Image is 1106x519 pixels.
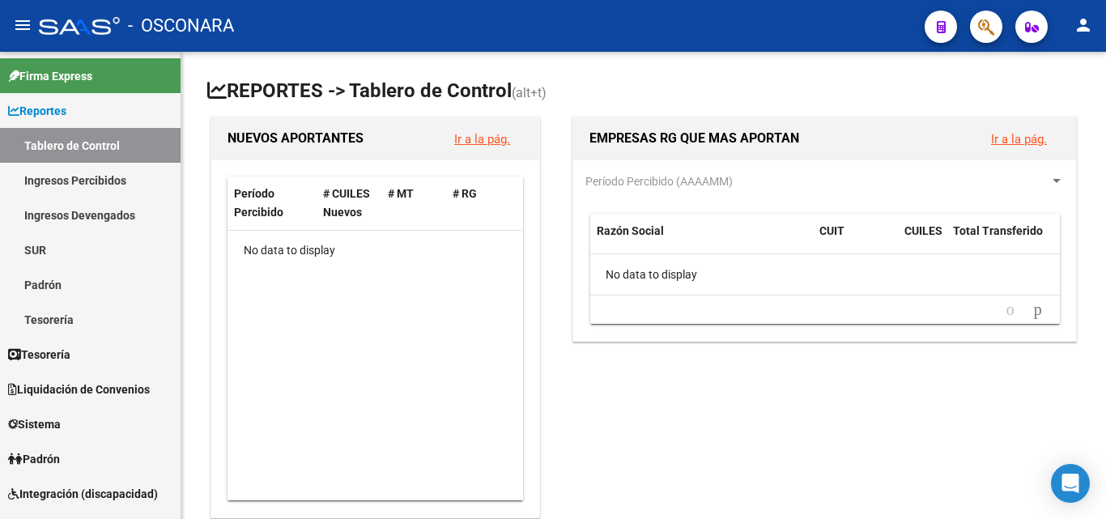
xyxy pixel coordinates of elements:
datatable-header-cell: # CUILES Nuevos [317,177,381,230]
span: Reportes [8,102,66,120]
mat-icon: menu [13,15,32,35]
a: Ir a la pág. [454,132,510,147]
span: # RG [453,187,477,200]
span: Integración (discapacidad) [8,485,158,503]
div: Open Intercom Messenger [1051,464,1090,503]
mat-icon: person [1074,15,1093,35]
span: Período Percibido [234,187,283,219]
span: Tesorería [8,346,70,364]
div: No data to display [228,231,522,271]
span: Sistema [8,415,61,433]
datatable-header-cell: Total Transferido [946,214,1060,267]
a: go to next page [1027,301,1049,319]
span: - OSCONARA [128,8,234,44]
datatable-header-cell: Período Percibido [228,177,317,230]
span: (alt+t) [512,85,547,100]
span: Período Percibido (AAAAMM) [585,175,733,188]
span: # CUILES Nuevos [323,187,370,219]
span: NUEVOS APORTANTES [228,130,364,146]
span: EMPRESAS RG QUE MAS APORTAN [589,130,799,146]
a: go to previous page [999,301,1022,319]
datatable-header-cell: # RG [446,177,511,230]
button: Ir a la pág. [441,124,523,154]
span: Total Transferido [953,224,1043,237]
span: Firma Express [8,67,92,85]
datatable-header-cell: Razón Social [590,214,813,267]
span: # MT [388,187,414,200]
span: Padrón [8,450,60,468]
datatable-header-cell: CUILES [898,214,946,267]
a: Ir a la pág. [991,132,1047,147]
button: Ir a la pág. [978,124,1060,154]
datatable-header-cell: CUIT [813,214,898,267]
datatable-header-cell: # MT [381,177,446,230]
span: CUIT [819,224,844,237]
div: No data to display [590,254,1060,295]
span: Razón Social [597,224,664,237]
span: CUILES [904,224,942,237]
h1: REPORTES -> Tablero de Control [207,78,1080,106]
span: Liquidación de Convenios [8,381,150,398]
